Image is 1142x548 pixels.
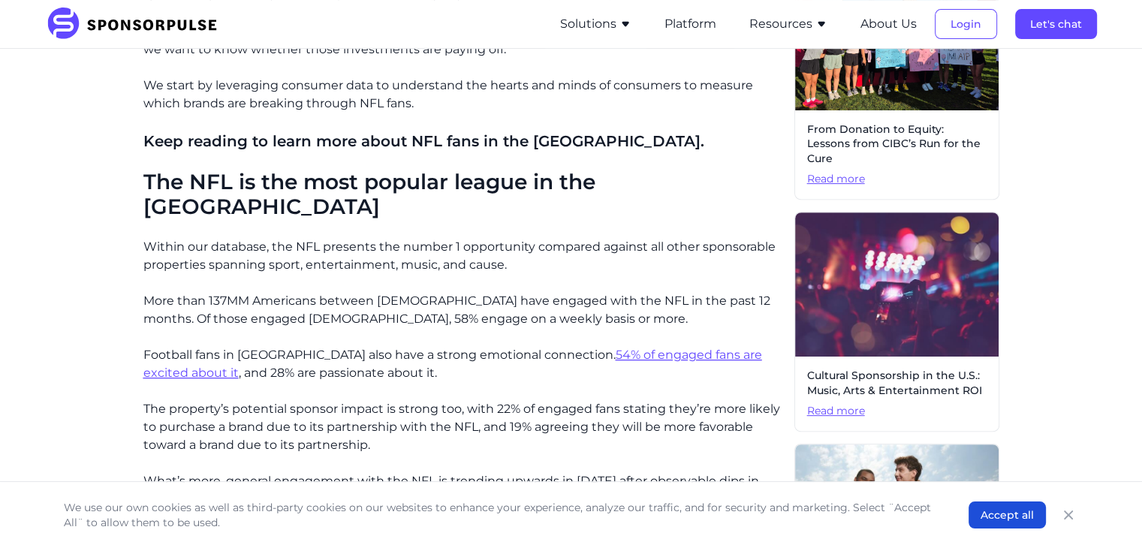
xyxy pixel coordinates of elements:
[860,15,917,33] button: About Us
[143,77,782,113] p: We start by leveraging consumer data to understand the hearts and minds of consumers to measure w...
[795,212,999,357] img: Photo by Getty Images from Unsplash
[749,15,827,33] button: Resources
[1067,476,1142,548] iframe: Chat Widget
[794,212,999,432] a: Cultural Sponsorship in the U.S.: Music, Arts & Entertainment ROIRead more
[143,238,782,274] p: Within our database, the NFL presents the number 1 opportunity compared against all other sponsor...
[807,122,987,167] span: From Donation to Equity: Lessons from CIBC’s Run for the Cure
[143,292,782,328] p: More than 137MM Americans between [DEMOGRAPHIC_DATA] have engaged with the NFL in the past 12 mon...
[935,17,997,31] a: Login
[64,500,939,530] p: We use our own cookies as well as third-party cookies on our websites to enhance your experience,...
[1015,17,1097,31] a: Let's chat
[969,501,1046,528] button: Accept all
[143,400,782,454] p: The property’s potential sponsor impact is strong too, with 22% of engaged fans stating they’re m...
[935,9,997,39] button: Login
[143,472,782,508] p: What’s more, general engagement with the NFL is trending upwards in [DATE] after observable dips ...
[1058,504,1079,525] button: Close
[143,170,782,220] h2: The NFL is the most popular league in the [GEOGRAPHIC_DATA]
[807,172,987,187] span: Read more
[560,15,631,33] button: Solutions
[1015,9,1097,39] button: Let's chat
[664,15,716,33] button: Platform
[143,348,762,380] a: 54% of engaged fans are excited about it
[46,8,228,41] img: SponsorPulse
[664,17,716,31] a: Platform
[807,369,987,398] span: Cultural Sponsorship in the U.S.: Music, Arts & Entertainment ROI
[143,132,704,150] span: Keep reading to learn more about NFL fans in the [GEOGRAPHIC_DATA].
[143,346,782,382] p: Football fans in [GEOGRAPHIC_DATA] also have a strong emotional connection. , and 28% are passion...
[807,404,987,419] span: Read more
[860,17,917,31] a: About Us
